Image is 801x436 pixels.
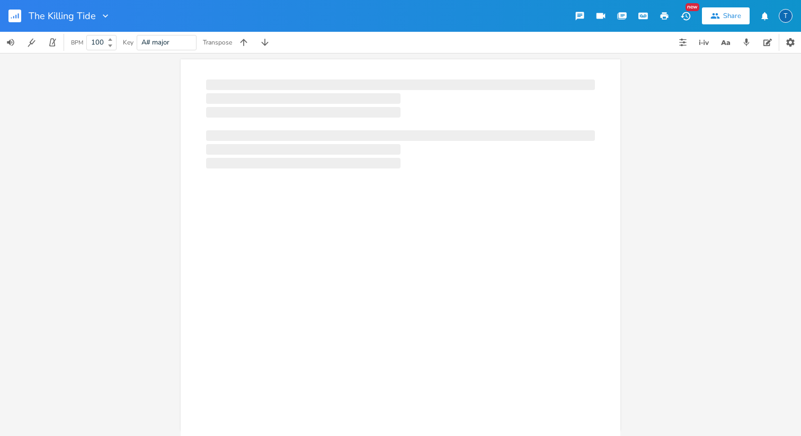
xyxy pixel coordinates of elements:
button: New [675,6,696,25]
div: Share [723,11,741,21]
div: New [686,3,699,11]
span: A# major [141,38,170,47]
div: The Killing Tide [779,9,793,23]
div: Key [123,39,133,46]
span: The Killing Tide [29,11,96,21]
button: Share [702,7,750,24]
button: T [779,4,793,28]
div: BPM [71,40,83,46]
div: Transpose [203,39,232,46]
